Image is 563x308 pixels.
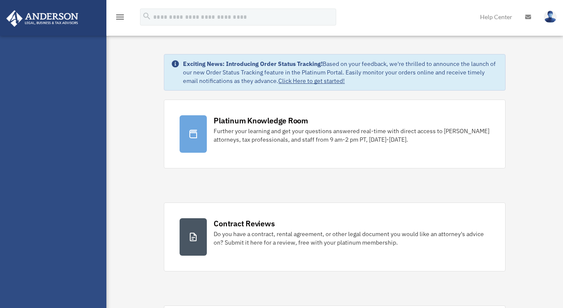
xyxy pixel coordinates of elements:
[214,230,489,247] div: Do you have a contract, rental agreement, or other legal document you would like an attorney's ad...
[115,12,125,22] i: menu
[164,100,505,168] a: Platinum Knowledge Room Further your learning and get your questions answered real-time with dire...
[214,127,489,144] div: Further your learning and get your questions answered real-time with direct access to [PERSON_NAM...
[115,15,125,22] a: menu
[164,202,505,271] a: Contract Reviews Do you have a contract, rental agreement, or other legal document you would like...
[214,115,308,126] div: Platinum Knowledge Room
[142,11,151,21] i: search
[278,77,345,85] a: Click Here to get started!
[544,11,557,23] img: User Pic
[183,60,323,68] strong: Exciting News: Introducing Order Status Tracking!
[214,218,274,229] div: Contract Reviews
[4,10,81,27] img: Anderson Advisors Platinum Portal
[183,60,498,85] div: Based on your feedback, we're thrilled to announce the launch of our new Order Status Tracking fe...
